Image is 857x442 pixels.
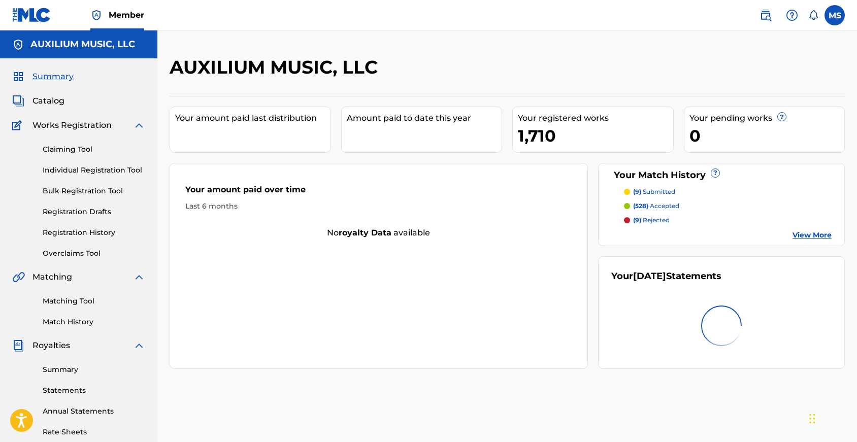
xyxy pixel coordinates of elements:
[185,201,572,212] div: Last 6 months
[633,270,666,282] span: [DATE]
[711,169,719,177] span: ?
[43,186,145,196] a: Bulk Registration Tool
[12,8,51,22] img: MLC Logo
[518,112,673,124] div: Your registered works
[43,165,145,176] a: Individual Registration Tool
[30,39,135,50] h5: AUXILIUM MUSIC, LLC
[611,168,832,182] div: Your Match History
[624,187,832,196] a: (9) submitted
[133,119,145,131] img: expand
[90,9,103,21] img: Top Rightsholder
[175,112,331,124] div: Your amount paid last distribution
[43,427,145,437] a: Rate Sheets
[133,271,145,283] img: expand
[12,119,25,131] img: Works Registration
[806,393,857,442] iframe: Chat Widget
[32,71,74,83] span: Summary
[633,202,648,210] span: (528)
[12,39,24,51] img: Accounts
[809,403,815,434] div: Drag
[12,71,24,83] img: Summary
[12,95,64,107] a: CatalogCatalog
[624,216,832,225] a: (9) rejected
[133,339,145,352] img: expand
[347,112,502,124] div: Amount paid to date this year
[808,10,818,20] div: Notifications
[43,317,145,327] a: Match History
[689,112,845,124] div: Your pending works
[43,144,145,155] a: Claiming Tool
[12,339,24,352] img: Royalties
[760,9,772,21] img: search
[633,201,679,211] p: accepted
[43,248,145,259] a: Overclaims Tool
[43,296,145,307] a: Matching Tool
[793,230,832,241] a: View More
[43,364,145,375] a: Summary
[339,228,391,237] strong: royalty data
[633,187,675,196] p: submitted
[32,339,70,352] span: Royalties
[829,283,857,371] iframe: Resource Center
[701,305,742,346] img: preloader
[518,124,673,147] div: 1,710
[43,385,145,396] a: Statements
[633,216,641,224] span: (9)
[611,269,721,283] div: Your Statements
[12,71,74,83] a: SummarySummary
[755,5,776,25] a: Public Search
[12,95,24,107] img: Catalog
[43,227,145,238] a: Registration History
[624,201,832,211] a: (528) accepted
[689,124,845,147] div: 0
[32,271,72,283] span: Matching
[782,5,802,25] div: Help
[32,95,64,107] span: Catalog
[185,184,572,201] div: Your amount paid over time
[170,227,587,239] div: No available
[633,216,670,225] p: rejected
[43,207,145,217] a: Registration Drafts
[825,5,845,25] div: User Menu
[43,406,145,417] a: Annual Statements
[32,119,112,131] span: Works Registration
[170,56,383,79] h2: AUXILIUM MUSIC, LLC
[12,271,25,283] img: Matching
[109,9,144,21] span: Member
[778,113,786,121] span: ?
[786,9,798,21] img: help
[633,188,641,195] span: (9)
